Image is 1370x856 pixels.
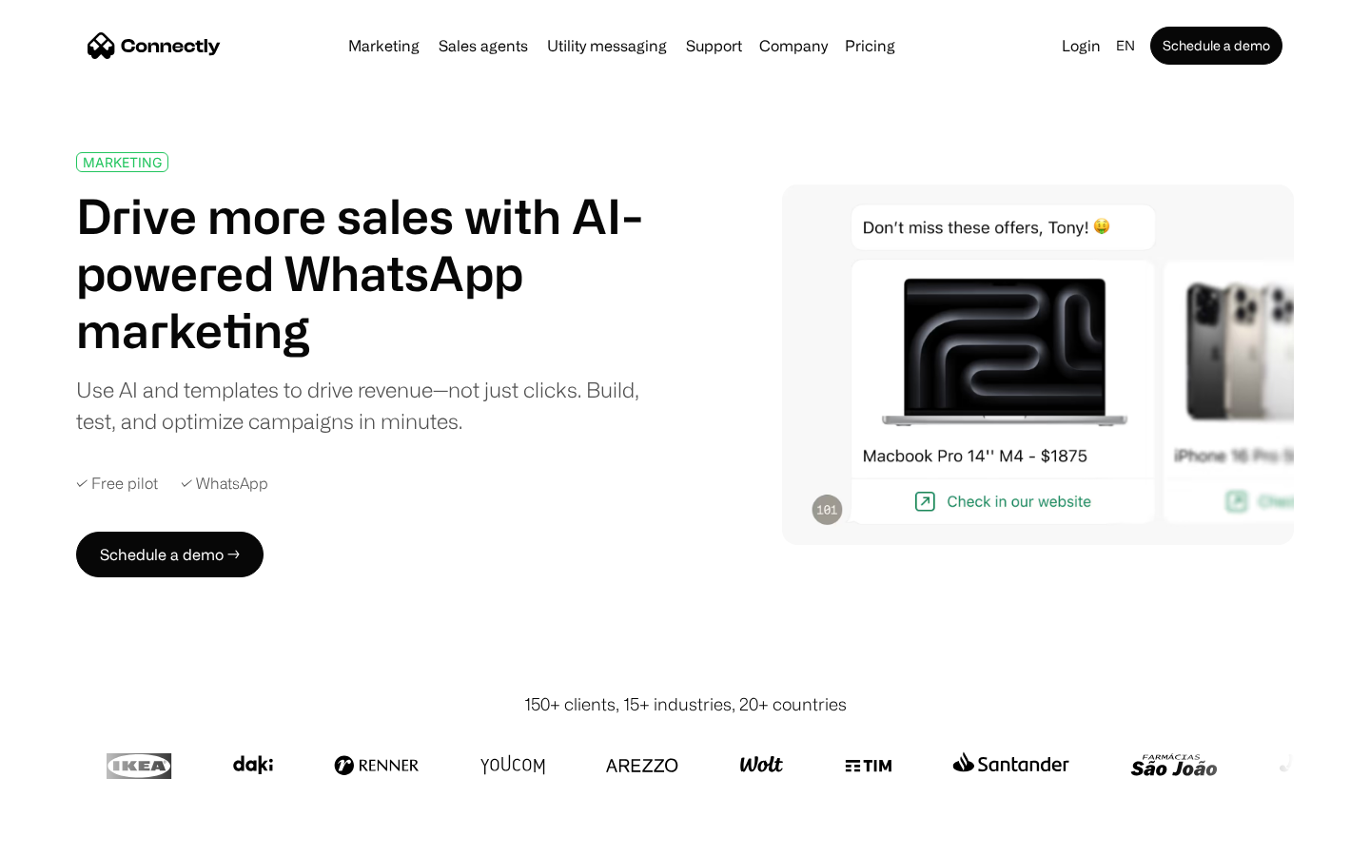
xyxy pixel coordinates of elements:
[76,532,264,577] a: Schedule a demo →
[837,38,903,53] a: Pricing
[678,38,750,53] a: Support
[76,187,664,359] h1: Drive more sales with AI-powered WhatsApp marketing
[181,475,268,493] div: ✓ WhatsApp
[1150,27,1282,65] a: Schedule a demo
[76,475,158,493] div: ✓ Free pilot
[759,32,828,59] div: Company
[524,691,847,717] div: 150+ clients, 15+ industries, 20+ countries
[38,823,114,849] ul: Language list
[19,821,114,849] aside: Language selected: English
[76,374,664,437] div: Use AI and templates to drive revenue—not just clicks. Build, test, and optimize campaigns in min...
[431,38,536,53] a: Sales agents
[1054,32,1108,59] a: Login
[83,155,162,169] div: MARKETING
[539,38,675,53] a: Utility messaging
[1116,32,1135,59] div: en
[341,38,427,53] a: Marketing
